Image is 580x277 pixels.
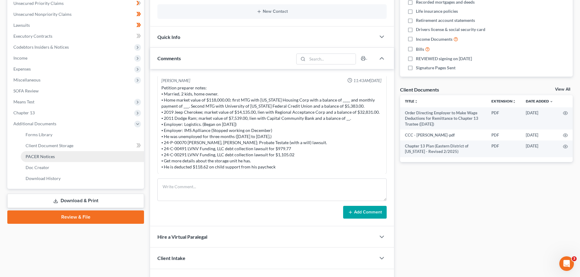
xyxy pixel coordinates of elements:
a: PACER Notices [21,151,144,162]
span: Download History [26,176,61,181]
span: Signature Pages Sent [416,65,455,71]
a: Download & Print [7,194,144,208]
div: [PERSON_NAME] [161,78,190,84]
td: Order Directing Employer to Make Wage Deductions for Remittance to Chapter 13 Trustee ([DATE]) [400,107,487,130]
iframe: Intercom live chat [559,256,574,271]
td: [DATE] [521,107,558,130]
span: Client Document Storage [26,143,73,148]
span: Doc Creator [26,165,49,170]
span: Additional Documents [13,121,56,126]
span: 3 [572,256,577,261]
span: Lawsuits [13,23,30,28]
span: Drivers license & social security card [416,26,485,33]
span: Quick Info [157,34,180,40]
span: Codebtors Insiders & Notices [13,44,69,50]
span: Chapter 13 [13,110,35,115]
span: Unsecured Nonpriority Claims [13,12,72,17]
div: Petition preparer notes: ⦁ Married, 2 kids, home owner. ⦁ Home market value of $118,000.00; first... [161,85,383,170]
span: Bills [416,46,424,52]
span: Executory Contracts [13,33,52,39]
span: Income Documents [416,36,452,42]
td: [DATE] [521,140,558,157]
td: Chapter 13 Plan (Eastern District of [US_STATE] - Revised 2/2025) [400,140,487,157]
td: CCC - [PERSON_NAME]-pdf [400,130,487,140]
a: View All [555,87,570,92]
span: Client Intake [157,255,185,261]
a: Forms Library [21,129,144,140]
a: Titleunfold_more [405,99,418,103]
span: 11:43AM[DATE] [353,78,381,84]
td: PDF [487,140,521,157]
span: Forms Library [26,132,52,137]
i: expand_more [550,100,553,103]
a: Doc Creator [21,162,144,173]
i: unfold_more [512,100,516,103]
span: Retirement account statements [416,17,475,23]
span: Income [13,55,27,61]
td: [DATE] [521,130,558,140]
td: PDF [487,130,521,140]
a: Executory Contracts [9,31,144,42]
button: Add Comment [343,206,387,219]
a: Client Document Storage [21,140,144,151]
input: Search... [308,54,356,64]
div: Client Documents [400,86,439,93]
span: Miscellaneous [13,77,40,82]
span: Comments [157,55,181,61]
a: Date Added expand_more [526,99,553,103]
td: PDF [487,107,521,130]
span: SOFA Review [13,88,39,93]
span: REVIEWED signing on [DATE] [416,56,472,62]
span: Unsecured Priority Claims [13,1,64,6]
a: Review & File [7,210,144,224]
span: Expenses [13,66,31,71]
i: unfold_more [414,100,418,103]
a: Unsecured Nonpriority Claims [9,9,144,20]
span: Means Test [13,99,34,104]
a: Download History [21,173,144,184]
span: Hire a Virtual Paralegal [157,234,207,240]
span: Life insurance policies [416,8,458,14]
span: PACER Notices [26,154,55,159]
a: Lawsuits [9,20,144,31]
button: New Contact [162,9,382,14]
a: Extensionunfold_more [491,99,516,103]
a: SOFA Review [9,85,144,96]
